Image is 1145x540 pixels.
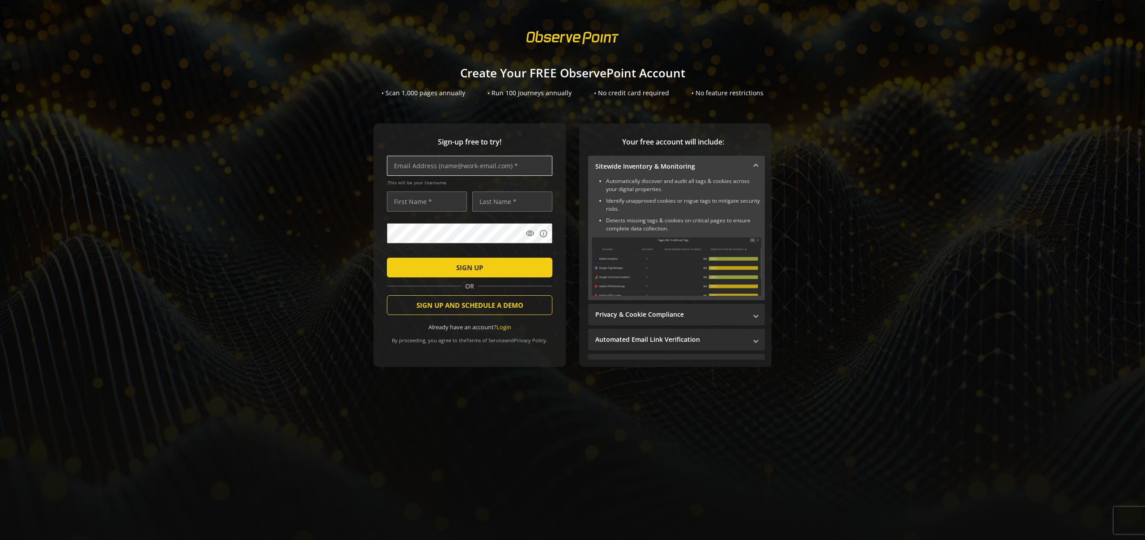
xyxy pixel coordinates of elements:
[456,259,483,276] span: SIGN UP
[606,197,761,213] li: Identify unapproved cookies or rogue tags to mitigate security risks.
[488,89,572,98] div: • Run 100 Journeys annually
[526,229,534,238] mat-icon: visibility
[606,177,761,193] li: Automatically discover and audit all tags & cookies across your digital properties.
[416,297,523,313] span: SIGN UP AND SCHEDULE A DEMO
[592,237,761,296] img: Sitewide Inventory & Monitoring
[387,137,552,147] span: Sign-up free to try!
[387,331,552,344] div: By proceeding, you agree to the and .
[588,156,765,177] mat-expansion-panel-header: Sitewide Inventory & Monitoring
[472,191,552,212] input: Last Name *
[514,337,546,344] a: Privacy Policy
[595,335,747,344] mat-panel-title: Automated Email Link Verification
[388,179,552,186] span: This will be your Username
[691,89,763,98] div: • No feature restrictions
[382,89,465,98] div: • Scan 1,000 pages annually
[588,354,765,375] mat-expansion-panel-header: Performance Monitoring with Web Vitals
[387,295,552,315] button: SIGN UP AND SCHEDULE A DEMO
[594,89,669,98] div: • No credit card required
[387,258,552,277] button: SIGN UP
[496,323,511,331] a: Login
[466,337,505,344] a: Terms of Service
[387,156,552,176] input: Email Address (name@work-email.com) *
[539,229,548,238] mat-icon: info
[595,310,747,319] mat-panel-title: Privacy & Cookie Compliance
[387,191,467,212] input: First Name *
[387,323,552,332] div: Already have an account?
[595,162,747,171] mat-panel-title: Sitewide Inventory & Monitoring
[462,282,478,291] span: OR
[606,217,761,233] li: Detects missing tags & cookies on critical pages to ensure complete data collection.
[588,329,765,350] mat-expansion-panel-header: Automated Email Link Verification
[588,177,765,300] div: Sitewide Inventory & Monitoring
[588,304,765,325] mat-expansion-panel-header: Privacy & Cookie Compliance
[588,137,758,147] span: Your free account will include:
